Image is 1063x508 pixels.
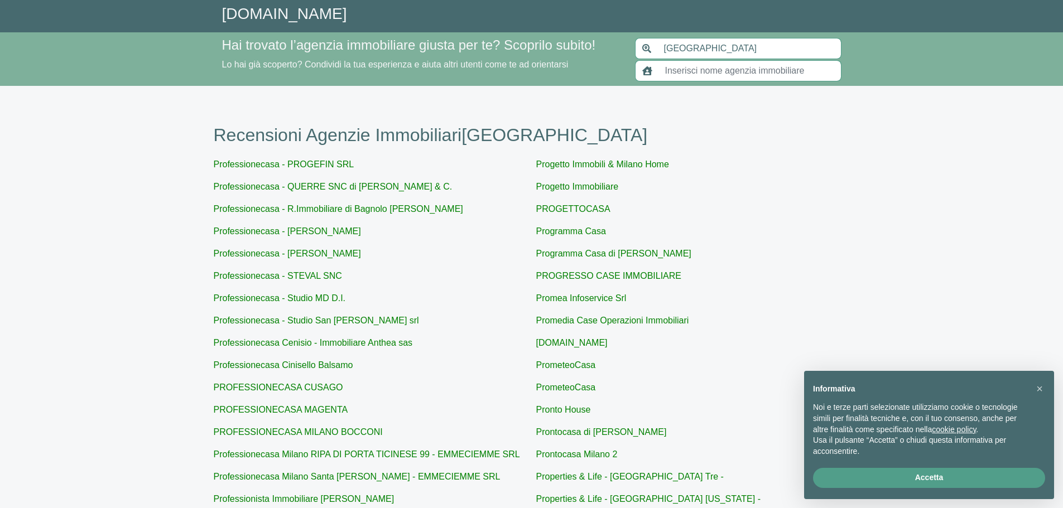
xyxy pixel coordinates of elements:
[222,37,622,54] h4: Hai trovato l’agenzia immobiliare giusta per te? Scoprilo subito!
[214,124,850,146] h1: Recensioni Agenzie Immobiliari [GEOGRAPHIC_DATA]
[536,204,610,214] a: PROGETTOCASA
[214,159,354,169] a: Professionecasa - PROGEFIN SRL
[222,5,347,22] a: [DOMAIN_NAME]
[214,472,501,481] a: Professionecasa Milano Santa [PERSON_NAME] - EMMECIEMME SRL
[214,204,463,214] a: Professionecasa - R.Immobiliare di Bagnolo [PERSON_NAME]
[658,60,841,81] input: Inserisci nome agenzia immobiliare
[214,182,453,191] a: Professionecasa - QUERRE SNC di [PERSON_NAME] & C.
[813,384,1027,394] h2: Informativa
[536,249,691,258] a: Programma Casa di [PERSON_NAME]
[536,293,627,303] a: Promea Infoservice Srl
[214,405,348,414] a: PROFESSIONECASA MAGENTA
[536,472,724,481] a: Properties & Life - [GEOGRAPHIC_DATA] Tre -
[214,293,346,303] a: Professionecasa - Studio MD D.I.
[536,271,682,280] a: PROGRESSO CASE IMMOBILIARE
[536,427,667,437] a: Prontocasa di [PERSON_NAME]
[536,182,619,191] a: Progetto Immobiliare
[214,449,520,459] a: Professionecasa Milano RIPA DI PORTA TICINESE 99 - EMMECIEMME SRL
[214,427,383,437] a: PROFESSIONECASA MILANO BOCCONI
[536,383,596,392] a: PrometeoCasa
[214,316,419,325] a: Professionecasa - Studio San [PERSON_NAME] srl
[536,159,669,169] a: Progetto Immobili & Milano Home
[222,58,622,71] p: Lo hai già scoperto? Condividi la tua esperienza e aiuta altri utenti come te ad orientarsi
[214,226,361,236] a: Professionecasa - [PERSON_NAME]
[214,271,342,280] a: Professionecasa - STEVAL SNC
[813,468,1045,488] button: Accetta
[536,226,606,236] a: Programma Casa
[1036,383,1043,395] span: ×
[813,435,1027,457] p: Usa il pulsante “Accetta” o chiudi questa informativa per acconsentire.
[214,360,353,370] a: Professionecasa Cinisello Balsamo
[214,249,361,258] a: Professionecasa - [PERSON_NAME]
[536,405,591,414] a: Pronto House
[1031,380,1048,398] button: Chiudi questa informativa
[657,38,841,59] input: Inserisci area di ricerca (Comune o Provincia)
[536,494,761,504] a: Properties & Life - [GEOGRAPHIC_DATA] [US_STATE] -
[214,383,343,392] a: PROFESSIONECASA CUSAGO
[813,402,1027,435] p: Noi e terze parti selezionate utilizziamo cookie o tecnologie simili per finalità tecniche e, con...
[214,338,413,347] a: Professionecasa Cenisio - Immobiliare Anthea sas
[932,425,976,434] a: cookie policy - il link si apre in una nuova scheda
[536,360,596,370] a: PrometeoCasa
[536,316,689,325] a: Promedia Case Operazioni Immobiliari
[214,494,395,504] a: Professionista Immobiliare [PERSON_NAME]
[536,449,618,459] a: Prontocasa Milano 2
[536,338,608,347] a: [DOMAIN_NAME]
